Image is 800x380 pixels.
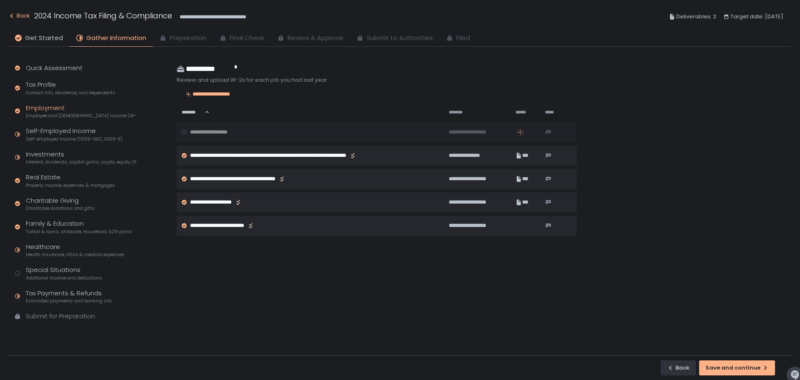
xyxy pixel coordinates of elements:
div: Tax Payments & Refunds [26,289,112,305]
span: Deliverables: 2 [676,12,716,22]
button: Save and continue [699,360,775,375]
span: Submit to Authorities [367,33,433,43]
span: Get Started [25,33,63,43]
h1: 2024 Income Tax Filing & Compliance [34,10,172,21]
div: Investments [26,150,136,166]
div: Family & Education [26,219,132,235]
span: Estimated payments and banking info [26,298,112,304]
div: Quick Assessment [26,63,82,73]
div: Self-Employed Income [26,126,122,142]
span: Self-employed income (1099-NEC, 1099-K) [26,136,122,142]
div: Employment [26,103,136,119]
span: Health insurance, HSAs & medical expenses [26,252,125,258]
span: Tuition & loans, childcare, household, 529 plans [26,229,132,235]
span: Final Check [230,33,264,43]
div: Review and upload W-2s for each job you had last year. [177,76,577,84]
button: Back [661,360,696,375]
span: Property income, expenses & mortgages [26,182,115,189]
div: Back [8,11,30,21]
div: Tax Profile [26,80,115,96]
span: Gather Information [86,33,146,43]
span: Charitable donations and gifts [26,205,95,211]
div: Healthcare [26,242,125,258]
div: Submit for Preparation [26,312,95,321]
div: Special Situations [26,265,102,281]
div: Back [667,364,690,372]
span: Preparation [170,33,206,43]
div: Charitable Giving [26,196,95,212]
div: Real Estate [26,173,115,189]
div: Save and continue [705,364,769,372]
span: Interest, dividends, capital gains, crypto, equity (1099s, K-1s) [26,159,136,165]
span: Filed [456,33,470,43]
span: Target date: [DATE] [730,12,783,22]
span: Review & Approve [287,33,343,43]
span: Additional income and deductions [26,275,102,281]
span: Employee and [DEMOGRAPHIC_DATA] income (W-2s) [26,113,136,119]
button: Back [8,10,30,24]
span: Contact info, residence, and dependents [26,90,115,96]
